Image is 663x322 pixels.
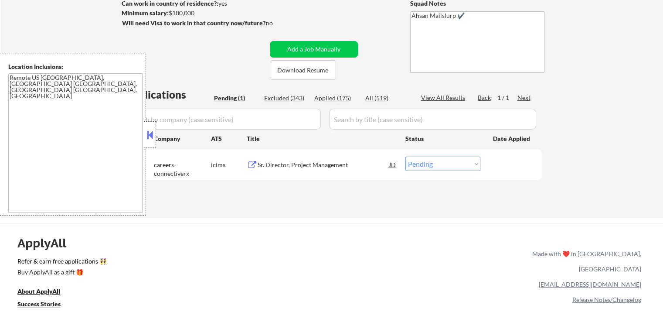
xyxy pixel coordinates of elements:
[497,93,517,102] div: 1 / 1
[271,60,335,80] button: Download Resume
[365,94,409,103] div: All (519)
[539,281,641,288] a: [EMAIL_ADDRESS][DOMAIN_NAME]
[17,288,60,295] u: About ApplyAll
[17,258,350,267] a: Refer & earn free applications 👯‍♀️
[17,287,72,298] a: About ApplyAll
[214,94,258,103] div: Pending (1)
[8,62,143,71] div: Location Inclusions:
[517,93,531,102] div: Next
[17,299,72,310] a: Success Stories
[125,109,321,130] input: Search by company (case sensitive)
[154,134,211,143] div: Company
[211,161,247,169] div: icims
[122,9,169,17] strong: Minimum salary:
[478,93,492,102] div: Back
[266,19,291,27] div: no
[421,93,468,102] div: View All Results
[17,236,76,250] div: ApplyAll
[17,269,105,275] div: Buy ApplyAll as a gift 🎁
[529,246,641,277] div: Made with ❤️ in [GEOGRAPHIC_DATA], [GEOGRAPHIC_DATA]
[125,89,211,100] div: Applications
[405,130,480,146] div: Status
[247,134,397,143] div: Title
[122,19,267,27] strong: Will need Visa to work in that country now/future?:
[493,134,531,143] div: Date Applied
[154,161,211,178] div: careers-connectiverx
[329,109,536,130] input: Search by title (case sensitive)
[572,296,641,303] a: Release Notes/Changelog
[314,94,358,103] div: Applied (175)
[17,267,105,278] a: Buy ApplyAll as a gift 🎁
[258,161,389,169] div: Sr. Director, Project Management
[264,94,308,103] div: Excluded (343)
[270,41,358,58] button: Add a Job Manually
[211,134,247,143] div: ATS
[122,9,267,17] div: $180,000
[388,157,397,172] div: JD
[17,300,61,308] u: Success Stories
